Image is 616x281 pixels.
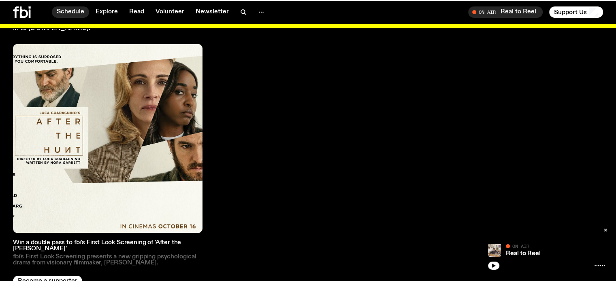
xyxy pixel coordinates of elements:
h3: Win a double pass to fbi's First Look Screening of 'After the [PERSON_NAME]' [13,240,202,252]
span: On Air [512,243,529,249]
a: Newsletter [191,6,234,18]
a: Explore [91,6,123,18]
a: Read [124,6,149,18]
img: Jasper Craig Adams holds a vintage camera to his eye, obscuring his face. He is wearing a grey ju... [488,244,501,257]
button: On AirReal to Reel [468,6,543,18]
button: Support Us [549,6,603,18]
p: fbi's First Look Screening presents a new gripping psychological drama from visionary filmmaker, ... [13,254,202,266]
a: Volunteer [151,6,189,18]
span: Support Us [554,8,587,16]
a: Schedule [52,6,89,18]
a: Real to Reel [506,250,541,257]
a: Win a double pass to fbi's First Look Screening of 'After the [PERSON_NAME]'fbi's First Look Scre... [13,44,202,266]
